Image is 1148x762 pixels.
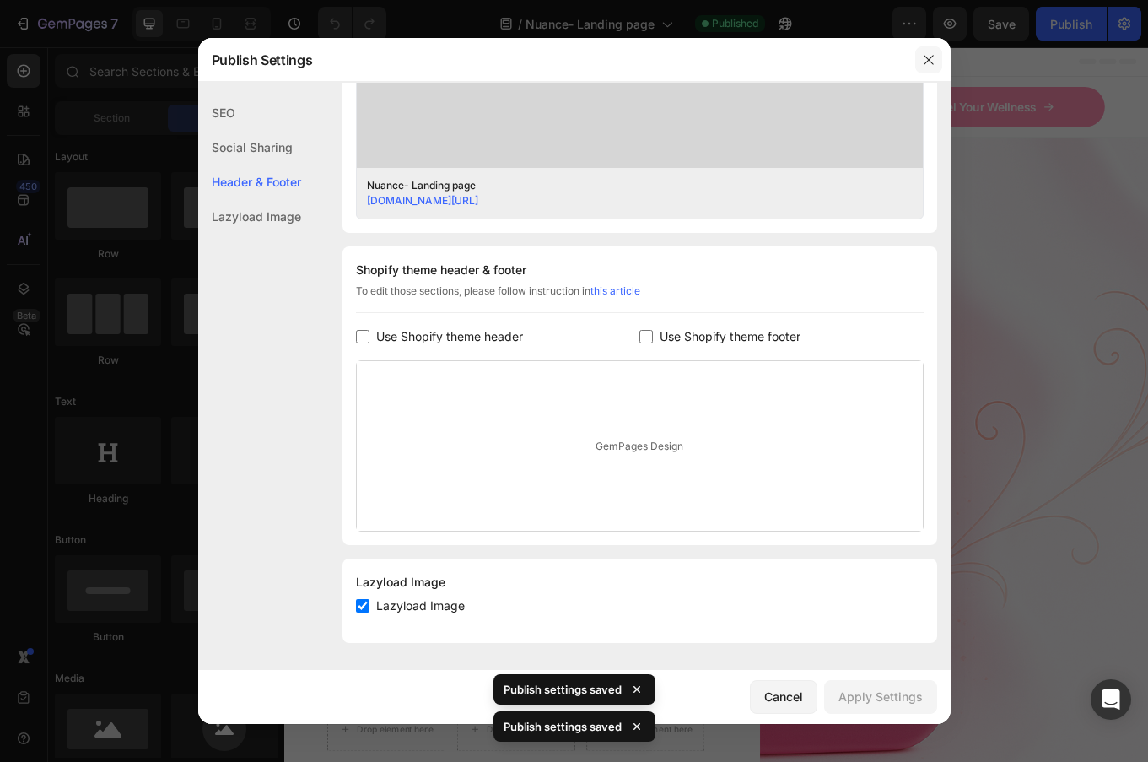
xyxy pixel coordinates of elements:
[214,206,359,224] p: 100+ Tevreden klanten
[376,596,465,616] span: Lazyload Image
[198,38,907,82] div: Publish Settings
[356,260,924,280] div: Shopify theme header & footer
[764,688,803,705] div: Cancel
[51,241,505,350] h2: Nuance.
[750,680,817,714] button: Cancel
[198,130,301,165] div: Social Sharing
[51,48,280,92] img: gempages_581734630659457763-7c3e9e86-38d8-4d8d-94ce-209893db95d2.png
[78,714,227,732] p: 31-Dagen Return Policy
[376,327,523,347] span: Use Shopify theme header
[824,680,937,714] button: Apply Settings
[51,201,128,228] img: gempages_581734630659457763-e120ac0d-cea7-4dd1-b87f-d55f0a4fc2e1.png
[356,284,924,313] div: To edit those sections, please follow instruction in
[52,296,461,346] i: Stralend gezond haar
[660,327,800,347] span: Use Shopify theme footer
[762,62,882,79] p: Fuel Your Wellness
[838,688,923,705] div: Apply Settings
[356,572,924,592] div: Lazyload Image
[51,651,310,698] a: Fuel Your Wellness
[504,718,622,735] p: Publish settings saved
[367,178,887,193] div: Nuance- Landing page
[198,165,301,199] div: Header & Footer
[198,199,301,234] div: Lazyload Image
[75,542,503,608] p: Zijdezachte [MEDICAL_DATA]: Verrijkt met vitamine E, C, B3, B5 en B6, waardoor het haar zijdezach...
[762,62,882,79] div: Rich Text Editor. Editing area: main
[75,457,503,523] p: Langdurige gladheid: De formule helpt droogte te bestrijden, pluizig haar te temmen voor langduri...
[590,284,640,297] a: this article
[110,665,231,683] p: Fuel Your Wellness
[198,95,301,130] div: SEO
[504,681,622,698] p: Publish settings saved
[367,194,478,207] a: [DOMAIN_NAME][URL]
[357,361,923,531] div: GemPages Design
[702,46,962,94] a: Rich Text Editor. Editing area: main
[1091,679,1131,720] div: Open Intercom Messenger
[75,373,503,439] p: Diepe voeding: Natuurlijke oliën (lijnzaad, [GEOGRAPHIC_DATA], paranoot & palm) voeden en hydrate...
